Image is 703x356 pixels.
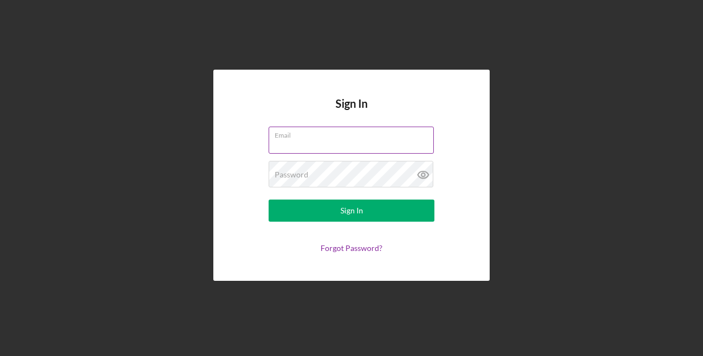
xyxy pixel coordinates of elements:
[275,127,434,139] label: Email
[340,200,363,222] div: Sign In
[321,243,382,253] a: Forgot Password?
[335,97,368,127] h4: Sign In
[269,200,434,222] button: Sign In
[275,170,308,179] label: Password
